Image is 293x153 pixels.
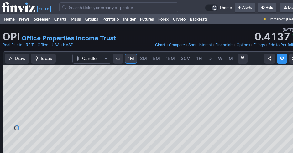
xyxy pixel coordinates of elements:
a: Crypto [171,14,188,24]
a: Portfolio [100,14,121,24]
a: W [215,54,225,64]
span: Theme [219,4,232,11]
a: M [226,54,236,64]
button: Chart Type [72,54,111,64]
span: Ideas [41,55,52,62]
span: 1M [128,56,134,61]
a: Options [237,42,250,48]
span: • [23,42,25,48]
span: D [208,56,212,61]
span: 5M [153,56,160,61]
a: Real Estate [3,42,22,48]
span: • [49,42,51,48]
a: Insider [121,14,138,24]
strong: 0.4137 [254,32,290,42]
span: Candle [82,55,102,62]
span: W [218,56,222,61]
a: Office Properties Income Trust [22,34,116,43]
button: Draw [5,54,29,64]
button: Explore new features [277,54,287,64]
a: 3M [137,54,150,64]
span: 3M [140,56,147,61]
a: Home [2,14,17,24]
span: • [212,42,215,48]
a: Groups [83,14,100,24]
a: Theme [205,4,232,11]
span: • [265,42,268,48]
button: Interval [113,54,123,64]
a: Short Interest [188,42,212,48]
a: Backtests [188,14,210,24]
span: M [229,56,233,61]
a: 15M [163,54,178,64]
span: 1H [196,56,202,61]
input: Search [59,2,178,12]
a: 30M [178,54,193,64]
a: Chart [155,42,165,48]
a: Compare [169,42,185,48]
a: Alerts [235,3,255,13]
a: Futures [138,14,156,24]
a: 5M [150,54,163,64]
span: 30M [181,56,191,61]
a: Help [258,3,276,13]
span: Chart [155,43,165,47]
a: Screener [32,14,52,24]
button: Ideas [31,54,56,64]
a: News [17,14,32,24]
button: Range [238,54,248,64]
span: • [234,42,236,48]
span: 15M [166,56,175,61]
a: Financials [215,42,233,48]
a: D [205,54,215,64]
a: REIT - Office [26,42,48,48]
span: • [186,42,188,48]
a: 1M [125,54,137,64]
a: Maps [69,14,83,24]
a: NASD [63,42,74,48]
a: 1H [194,54,205,64]
span: Premarket · [268,14,286,24]
a: Filings [254,42,265,48]
span: Draw [15,55,26,62]
span: Filings [254,43,265,47]
a: Forex [156,14,171,24]
a: USA [52,42,60,48]
span: • [60,42,62,48]
span: • [251,42,253,48]
span: Compare [169,43,185,47]
a: Charts [52,14,69,24]
span: • [166,42,168,48]
h1: OPI [3,32,20,42]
